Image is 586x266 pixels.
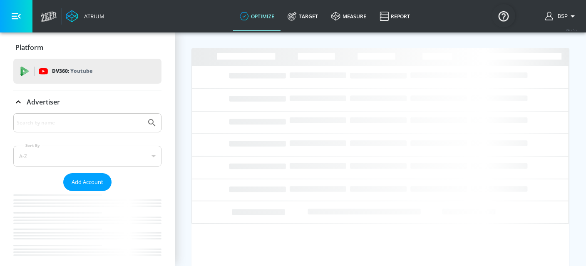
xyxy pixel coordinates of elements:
p: DV360: [52,67,92,76]
button: Open Resource Center [492,4,515,27]
a: Report [373,1,417,31]
a: optimize [233,1,281,31]
span: Add Account [72,177,103,187]
div: A-Z [13,146,161,167]
a: Target [281,1,325,31]
input: Search by name [17,117,143,128]
button: BSP [545,11,578,21]
p: Advertiser [27,97,60,107]
label: Sort By [24,143,42,148]
p: Platform [15,43,43,52]
p: Youtube [70,67,92,75]
span: v 4.25.2 [566,27,578,32]
a: Atrium [66,10,104,22]
div: Advertiser [13,90,161,114]
span: login as: bsp_linking@zefr.com [554,13,568,19]
div: DV360: Youtube [13,59,161,84]
div: Atrium [81,12,104,20]
a: measure [325,1,373,31]
button: Add Account [63,173,112,191]
div: Platform [13,36,161,59]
